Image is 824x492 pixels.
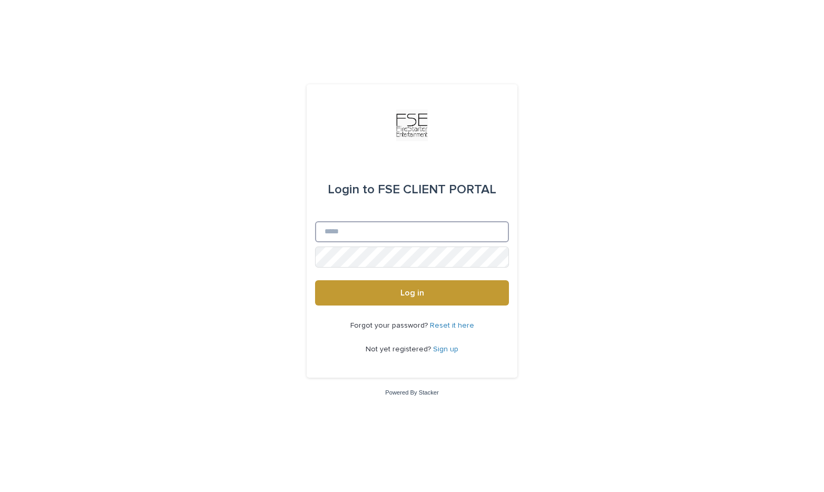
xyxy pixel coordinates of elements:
img: Km9EesSdRbS9ajqhBzyo [396,110,428,141]
a: Powered By Stacker [385,389,438,396]
a: Sign up [433,346,458,353]
span: Login to [328,183,375,196]
span: Not yet registered? [366,346,433,353]
button: Log in [315,280,509,306]
span: Log in [400,289,424,297]
span: Forgot your password? [350,322,430,329]
a: Reset it here [430,322,474,329]
div: FSE CLIENT PORTAL [328,175,496,204]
